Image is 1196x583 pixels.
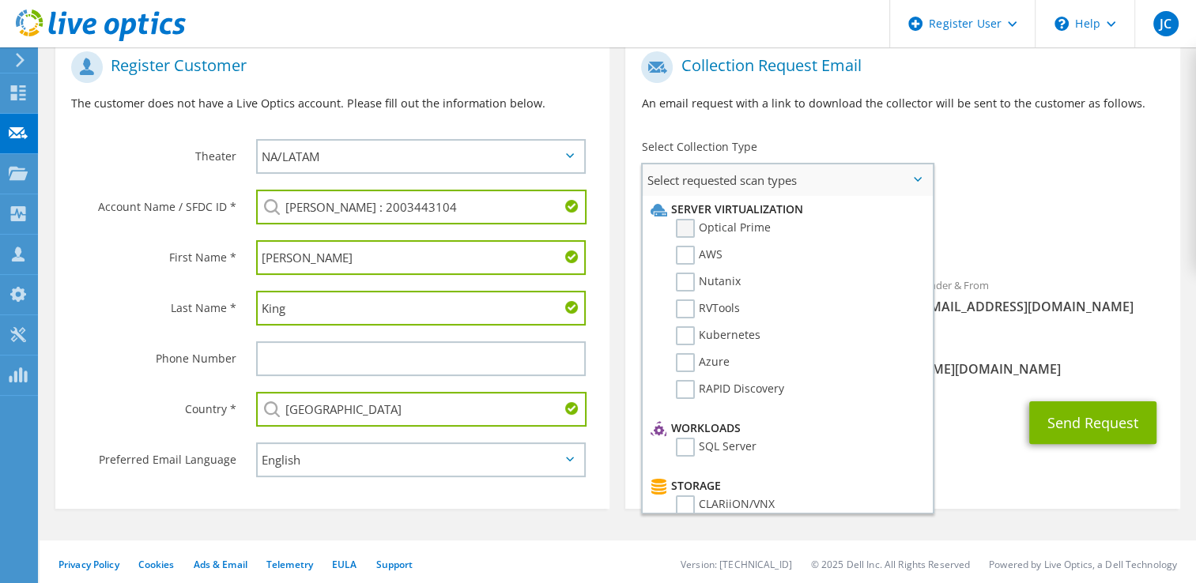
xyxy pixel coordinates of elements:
[58,558,119,571] a: Privacy Policy
[71,392,236,417] label: Country *
[676,380,784,399] label: RAPID Discovery
[266,558,313,571] a: Telemetry
[71,291,236,316] label: Last Name *
[625,269,903,323] div: To
[903,269,1180,323] div: Sender & From
[647,419,923,438] li: Workloads
[676,219,771,238] label: Optical Prime
[641,51,1156,83] h1: Collection Request Email
[71,341,236,367] label: Phone Number
[647,476,923,495] li: Storage
[989,558,1177,571] li: Powered by Live Optics, a Dell Technology
[676,353,730,372] label: Azure
[676,326,760,345] label: Kubernetes
[1055,17,1069,31] svg: \n
[71,240,236,265] label: First Name *
[647,200,923,219] li: Server Virtualization
[676,438,756,457] label: SQL Server
[1029,401,1156,444] button: Send Request
[71,190,236,215] label: Account Name / SFDC ID *
[194,558,247,571] a: Ads & Email
[71,51,586,83] h1: Register Customer
[641,95,1164,112] p: An email request with a link to download the collector will be sent to the customer as follows.
[332,558,357,571] a: EULA
[643,164,931,196] span: Select requested scan types
[625,331,1179,386] div: CC & Reply To
[676,299,740,318] label: RVTools
[71,95,594,112] p: The customer does not have a Live Optics account. Please fill out the information below.
[138,558,175,571] a: Cookies
[71,442,236,468] label: Preferred Email Language
[71,139,236,164] label: Theater
[919,298,1164,315] span: [EMAIL_ADDRESS][DOMAIN_NAME]
[676,495,775,514] label: CLARiiON/VNX
[676,246,723,265] label: AWS
[375,558,413,571] a: Support
[681,558,792,571] li: Version: [TECHNICAL_ID]
[676,273,741,291] label: Nutanix
[641,139,756,155] label: Select Collection Type
[1153,11,1179,36] span: JC
[811,558,970,571] li: © 2025 Dell Inc. All Rights Reserved
[625,202,1179,261] div: Requested Collections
